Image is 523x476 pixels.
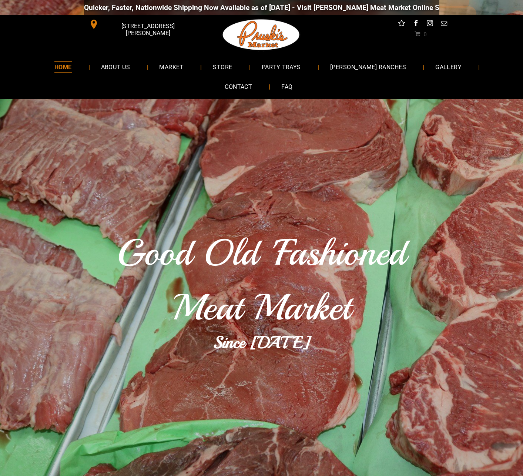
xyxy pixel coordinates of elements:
b: Since [DATE] [213,332,310,353]
a: HOME [43,57,83,77]
a: CONTACT [214,77,263,97]
a: PARTY TRAYS [251,57,312,77]
a: instagram [425,19,435,30]
img: Pruski-s+Market+HQ+Logo2-259w.png [221,15,301,55]
a: FAQ [270,77,304,97]
a: [STREET_ADDRESS][PERSON_NAME] [84,19,197,30]
span: Good Old 'Fashioned Meat Market [117,230,406,331]
a: GALLERY [424,57,473,77]
a: email [439,19,449,30]
a: Social network [397,19,406,30]
span: 0 [423,31,426,37]
a: MARKET [148,57,195,77]
a: ABOUT US [90,57,141,77]
a: STORE [202,57,243,77]
a: facebook [411,19,420,30]
span: [STREET_ADDRESS][PERSON_NAME] [100,19,195,40]
a: [PERSON_NAME] RANCHES [319,57,417,77]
